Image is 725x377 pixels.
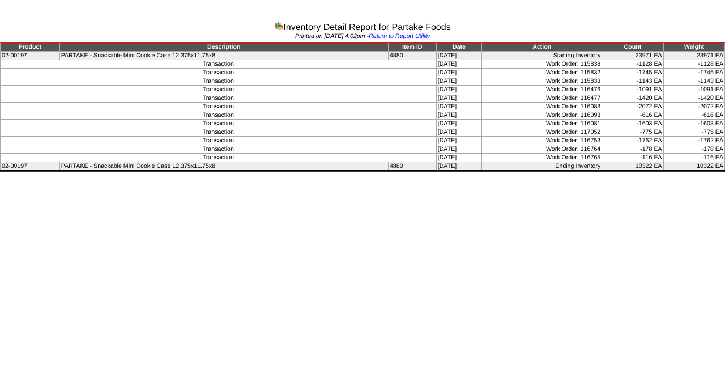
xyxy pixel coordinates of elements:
td: -1143 EA [602,77,663,86]
td: Work Order: 116083 [482,103,602,111]
td: Product [1,43,60,52]
td: [DATE] [436,137,482,145]
td: -1603 EA [602,120,663,128]
td: Date [436,43,482,52]
td: [DATE] [436,120,482,128]
td: Work Order: 117052 [482,128,602,137]
td: Count [602,43,663,52]
td: -116 EA [663,154,724,162]
td: Transaction [1,111,437,120]
td: PARTAKE - Snackable Mini Cookie Case 12.375x11.75x8 [59,52,388,60]
td: Transaction [1,94,437,103]
td: -1091 EA [663,86,724,94]
td: [DATE] [436,145,482,154]
td: Transaction [1,145,437,154]
td: -116 EA [602,154,663,162]
td: -1091 EA [602,86,663,94]
td: -1128 EA [663,60,724,69]
td: 02-00197 [1,162,60,171]
td: [DATE] [436,111,482,120]
td: Work Order: 116753 [482,137,602,145]
td: -775 EA [602,128,663,137]
td: Work Order: 116477 [482,94,602,103]
td: Work Order: 116764 [482,145,602,154]
td: [DATE] [436,69,482,77]
td: -1762 EA [602,137,663,145]
td: [DATE] [436,86,482,94]
td: Weight [663,43,724,52]
td: -2072 EA [663,103,724,111]
td: -616 EA [663,111,724,120]
td: [DATE] [436,162,482,171]
td: [DATE] [436,103,482,111]
td: -775 EA [663,128,724,137]
td: -1603 EA [663,120,724,128]
td: 10322 EA [602,162,663,171]
td: -1745 EA [663,69,724,77]
td: 4880 [388,162,436,171]
td: Ending Inventory [482,162,602,171]
td: Transaction [1,128,437,137]
td: Work Order: 116093 [482,111,602,120]
td: 10322 EA [663,162,724,171]
td: PARTAKE - Snackable Mini Cookie Case 12.375x11.75x8 [59,162,388,171]
td: Work Order: 115832 [482,69,602,77]
td: [DATE] [436,94,482,103]
td: Transaction [1,69,437,77]
td: -1745 EA [602,69,663,77]
td: Transaction [1,77,437,86]
td: -1128 EA [602,60,663,69]
td: -616 EA [602,111,663,120]
td: Transaction [1,137,437,145]
td: [DATE] [436,52,482,60]
td: Transaction [1,86,437,94]
td: [DATE] [436,128,482,137]
a: Return to Report Utility [369,33,430,40]
td: 02-00197 [1,52,60,60]
td: [DATE] [436,77,482,86]
td: 23971 EA [602,52,663,60]
td: Transaction [1,154,437,162]
td: [DATE] [436,154,482,162]
td: -1762 EA [663,137,724,145]
td: Starting Inventory [482,52,602,60]
td: -1420 EA [663,94,724,103]
td: Transaction [1,120,437,128]
td: Work Order: 116081 [482,120,602,128]
td: -1143 EA [663,77,724,86]
td: [DATE] [436,60,482,69]
td: Work Order: 116765 [482,154,602,162]
td: Transaction [1,60,437,69]
td: Work Order: 115838 [482,60,602,69]
td: Work Order: 115833 [482,77,602,86]
td: Transaction [1,103,437,111]
td: -178 EA [663,145,724,154]
td: Item ID [388,43,436,52]
td: -2072 EA [602,103,663,111]
td: -1420 EA [602,94,663,103]
td: -178 EA [602,145,663,154]
td: Description [59,43,388,52]
td: 4880 [388,52,436,60]
td: Work Order: 116476 [482,86,602,94]
img: graph.gif [274,21,283,30]
td: 23971 EA [663,52,724,60]
td: Action [482,43,602,52]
